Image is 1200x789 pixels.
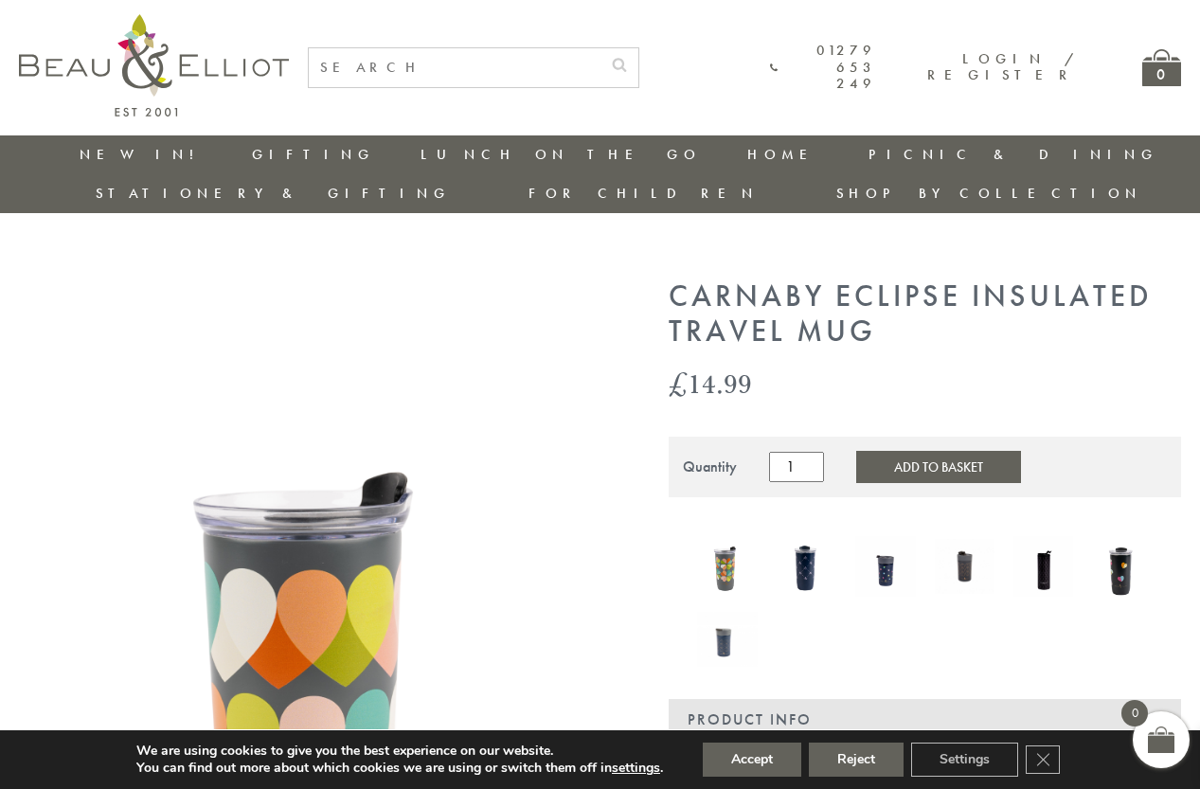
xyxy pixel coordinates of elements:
a: Manhattan Stainless Steel Drinks Bottle [1013,536,1073,601]
button: Add to Basket [856,451,1021,483]
p: We are using cookies to give you the best experience on our website. [136,743,663,760]
span: £ [669,364,688,403]
img: Carnaby Bloom Insulated Travel Mug [697,528,757,605]
input: Product quantity [769,452,824,482]
a: Confetti Insulated Travel Mug 350ml [855,536,915,601]
a: 0 [1142,49,1181,86]
div: Quantity [683,458,737,475]
a: Home [747,145,823,164]
a: New in! [80,145,206,164]
img: Navy Vacuum Insulated Travel Mug 300ml [697,612,757,667]
a: Stationery & Gifting [96,184,451,203]
img: Monogram Midnight Travel Mug [777,526,836,607]
img: logo [19,14,289,117]
a: Shop by collection [836,184,1142,203]
a: Navy Vacuum Insulated Travel Mug 300ml [697,612,757,671]
img: Manhattan Stainless Steel Drinks Bottle [1013,536,1073,596]
bdi: 14.99 [669,364,752,403]
a: Emily Insulated Travel Mug Emily Heart Travel Mug [1092,526,1152,612]
a: Lunch On The Go [421,145,701,164]
button: settings [612,760,660,777]
a: Dove Grande Travel Mug 450ml [935,539,994,599]
a: Picnic & Dining [869,145,1158,164]
a: For Children [528,184,759,203]
a: Carnaby Bloom Insulated Travel Mug [697,528,757,610]
button: Close GDPR Cookie Banner [1026,745,1060,774]
img: Confetti Insulated Travel Mug 350ml [855,536,915,596]
a: Gifting [252,145,375,164]
a: Login / Register [927,49,1076,84]
a: Monogram Midnight Travel Mug [777,526,836,612]
span: 0 [1121,700,1148,726]
h1: Carnaby Eclipse Insulated Travel Mug [669,279,1181,350]
div: Product Info [669,699,1181,741]
a: 01279 653 249 [770,43,876,92]
input: SEARCH [309,48,600,87]
img: Emily Insulated Travel Mug Emily Heart Travel Mug [1092,526,1152,607]
button: Settings [911,743,1018,777]
img: Dove Grande Travel Mug 450ml [935,539,994,594]
button: Reject [809,743,904,777]
button: Accept [703,743,801,777]
p: You can find out more about which cookies we are using or switch them off in . [136,760,663,777]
